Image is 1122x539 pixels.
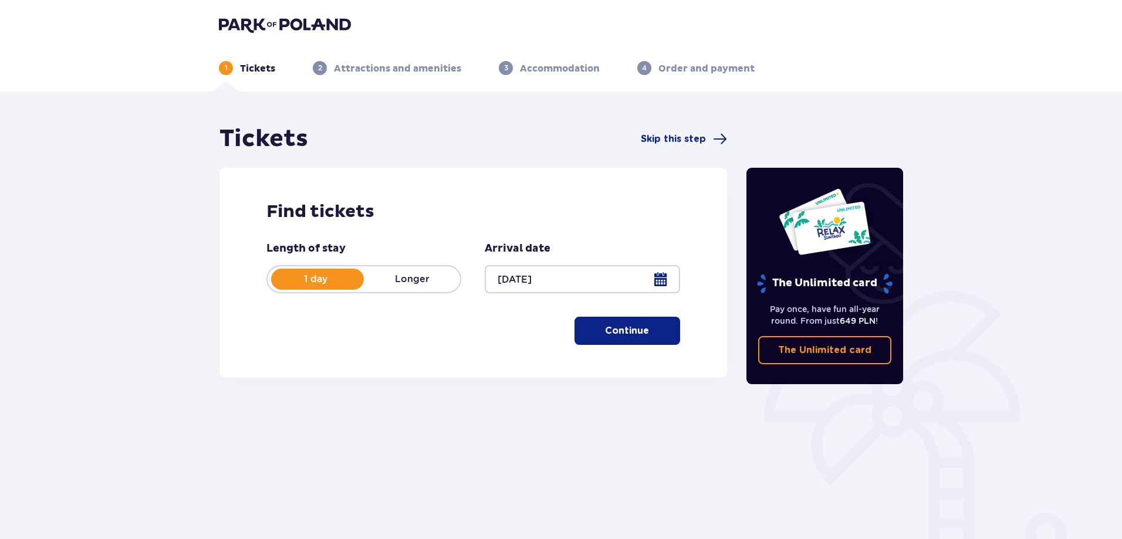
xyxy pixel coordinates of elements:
[641,133,706,145] span: Skip this step
[240,62,275,75] p: Tickets
[756,273,894,294] p: The Unlimited card
[268,273,364,286] p: 1 day
[605,324,649,337] p: Continue
[840,316,876,326] span: 649 PLN
[637,61,755,75] div: 4Order and payment
[219,124,308,154] h1: Tickets
[219,16,351,33] img: Park of Poland logo
[758,303,892,327] p: Pay once, have fun all-year round. From just !
[318,63,322,73] p: 2
[574,317,680,345] button: Continue
[219,61,275,75] div: 1Tickets
[266,201,680,223] h2: Find tickets
[658,62,755,75] p: Order and payment
[778,188,871,256] img: Two entry cards to Suntago with the word 'UNLIMITED RELAX', featuring a white background with tro...
[778,344,871,357] p: The Unlimited card
[642,63,647,73] p: 4
[313,61,461,75] div: 2Attractions and amenities
[266,242,346,256] p: Length of stay
[758,336,892,364] a: The Unlimited card
[334,62,461,75] p: Attractions and amenities
[364,273,460,286] p: Longer
[499,61,600,75] div: 3Accommodation
[520,62,600,75] p: Accommodation
[485,242,550,256] p: Arrival date
[641,132,727,146] a: Skip this step
[504,63,508,73] p: 3
[225,63,228,73] p: 1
